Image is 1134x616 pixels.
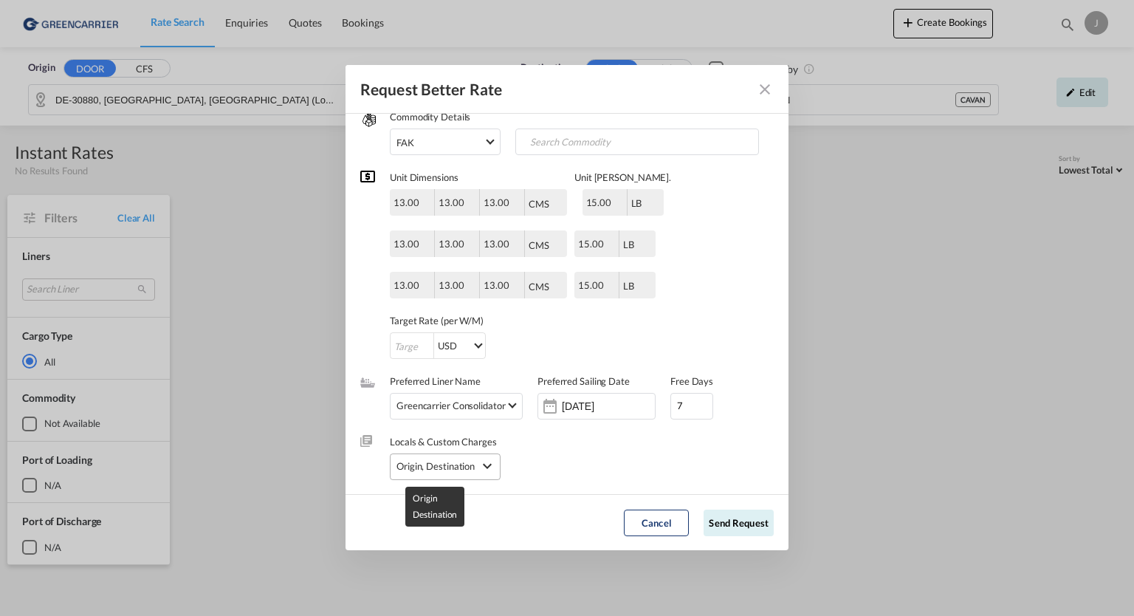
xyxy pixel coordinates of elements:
[574,272,619,298] div: 15.00
[750,75,780,104] button: Close dialog
[396,396,522,415] md-select: Select Liner Preference: Greencarrier Consolidators
[623,239,634,250] div: LB
[515,129,759,155] md-chips-wrap: Chips container with autocompletion. Enter the text area, type text to search, and then use the u...
[391,333,433,360] input: Target Rate
[390,170,567,185] label: Unit Dimensions
[396,455,475,477] div: Origin Destination
[390,109,774,124] label: Commodity Details
[396,398,509,413] div: Greencarrier Consolidators
[574,170,671,185] label: Unit [PERSON_NAME].
[529,281,549,292] div: CMS
[413,493,457,520] span: Origin Destination
[623,280,634,292] div: LB
[519,131,665,154] input: Search Commodity
[435,272,479,298] div: 13.00
[396,137,414,148] div: FAK
[480,189,524,216] div: 13.00
[390,454,501,480] div: Origin Destinationicon-chevron-down
[360,80,502,99] div: Request Better Rate
[390,272,434,298] div: 13.00
[704,510,774,536] button: Send Request
[529,239,549,251] div: CMS
[390,230,434,257] div: 13.00
[360,375,375,390] md-icon: assets/icons/custom/ship-fill.svg
[480,230,524,257] div: 13.00
[435,230,479,257] div: 13.00
[478,457,496,475] md-icon: icon-chevron-down
[631,197,642,209] div: LB
[390,434,501,449] label: Locals & Custom Charges
[670,374,713,389] label: Free Days
[390,313,671,328] label: Target Rate
[583,189,627,216] div: 15.00
[480,272,524,298] div: 13.00
[756,81,774,98] md-icon: Close dialog
[441,315,484,326] span: (per W/M)
[529,198,549,210] div: CMS
[390,374,523,389] label: Preferred Liner Name
[346,65,788,550] md-dialog: Request Better Rate ...
[562,400,655,412] input: Enter date
[438,340,457,352] div: USD
[435,189,479,216] div: 13.00
[390,129,501,155] md-select: Select Cargo type: FAK
[574,230,619,257] div: 15.00
[537,374,656,389] label: Preferred Sailing Date
[390,189,434,216] div: 13.00
[624,510,689,536] button: Cancel
[670,393,713,420] input: Detention Days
